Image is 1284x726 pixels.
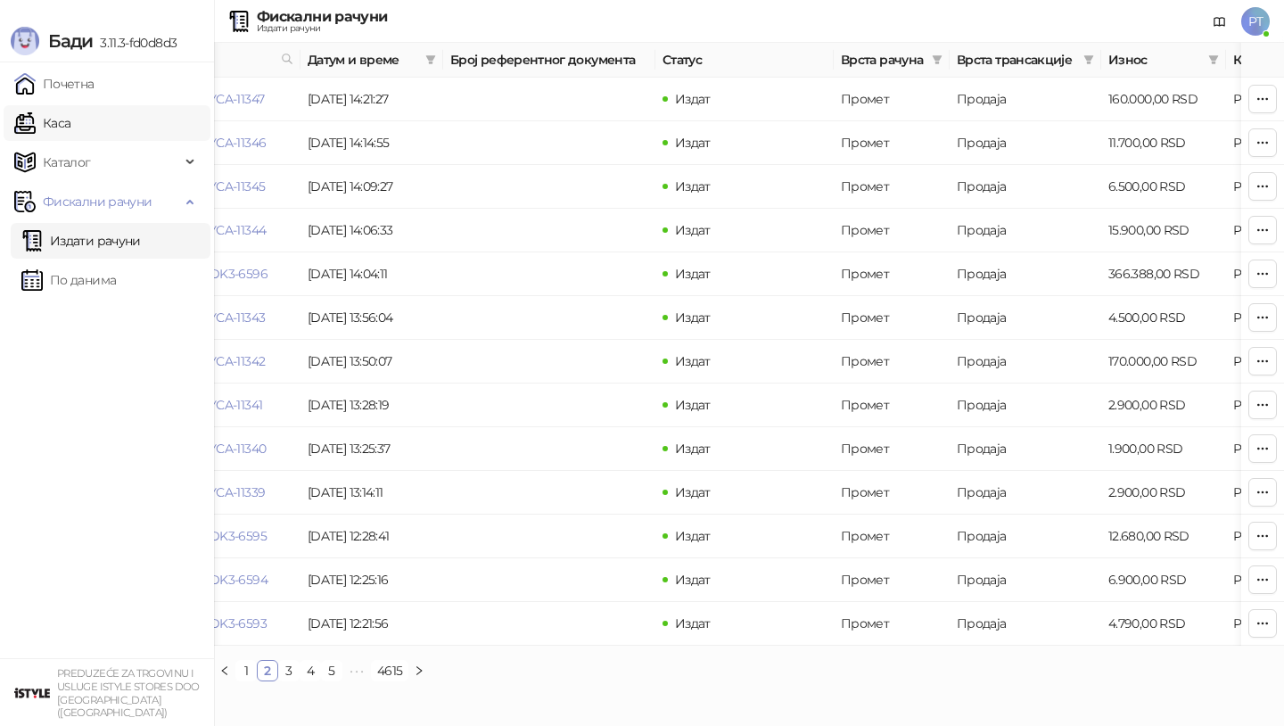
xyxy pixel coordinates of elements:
[300,252,443,296] td: [DATE] 14:04:11
[414,665,424,676] span: right
[300,121,443,165] td: [DATE] 14:14:55
[300,660,321,681] li: 4
[675,615,711,631] span: Издат
[214,660,235,681] button: left
[1083,54,1094,65] span: filter
[950,165,1101,209] td: Продаја
[834,209,950,252] td: Промет
[950,296,1101,340] td: Продаја
[300,602,443,646] td: [DATE] 12:21:56
[1101,296,1226,340] td: 4.500,00 RSD
[300,209,443,252] td: [DATE] 14:06:33
[300,296,443,340] td: [DATE] 13:56:04
[1101,558,1226,602] td: 6.900,00 RSD
[950,78,1101,121] td: Продаја
[1101,471,1226,515] td: 2.900,00 RSD
[1101,384,1226,427] td: 2.900,00 RSD
[422,46,440,73] span: filter
[21,262,116,298] a: По данима
[834,427,950,471] td: Промет
[834,602,950,646] td: Промет
[278,660,300,681] li: 3
[675,484,711,500] span: Издат
[95,266,267,282] a: UNSHFDK3-UNSHFDK3-6596
[675,528,711,544] span: Издат
[834,43,950,78] th: Врста рачуна
[950,515,1101,558] td: Продаја
[279,661,299,681] a: 3
[300,384,443,427] td: [DATE] 13:28:19
[14,105,70,141] a: Каса
[1241,7,1270,36] span: PT
[950,602,1101,646] td: Продаја
[1206,7,1234,36] a: Документација
[834,515,950,558] td: Промет
[425,54,436,65] span: filter
[300,78,443,121] td: [DATE] 14:21:27
[834,296,950,340] td: Промет
[95,572,267,588] a: UNSHFDK3-UNSHFDK3-6594
[257,10,387,24] div: Фискални рачуни
[14,66,95,102] a: Почетна
[1080,46,1098,73] span: filter
[300,165,443,209] td: [DATE] 14:09:27
[675,397,711,413] span: Издат
[834,558,950,602] td: Промет
[11,27,39,55] img: Logo
[834,340,950,384] td: Промет
[1101,78,1226,121] td: 160.000,00 RSD
[1101,427,1226,471] td: 1.900,00 RSD
[932,54,942,65] span: filter
[258,661,277,681] a: 2
[371,660,408,681] li: 4615
[950,384,1101,427] td: Продаја
[675,91,711,107] span: Издат
[950,340,1101,384] td: Продаја
[675,309,711,326] span: Издат
[300,471,443,515] td: [DATE] 13:14:11
[950,252,1101,296] td: Продаја
[834,252,950,296] td: Промет
[300,340,443,384] td: [DATE] 13:50:07
[1101,165,1226,209] td: 6.500,00 RSD
[235,660,257,681] li: 1
[1101,209,1226,252] td: 15.900,00 RSD
[300,558,443,602] td: [DATE] 12:25:16
[93,35,177,51] span: 3.11.3-fd0d8d3
[834,121,950,165] td: Промет
[48,30,93,52] span: Бади
[1205,46,1222,73] span: filter
[655,43,834,78] th: Статус
[675,572,711,588] span: Издат
[834,384,950,427] td: Промет
[443,43,655,78] th: Број референтног документа
[219,665,230,676] span: left
[1101,515,1226,558] td: 12.680,00 RSD
[300,661,320,681] a: 4
[1101,602,1226,646] td: 4.790,00 RSD
[308,50,418,70] span: Датум и време
[675,353,711,369] span: Издат
[1101,340,1226,384] td: 170.000,00 RSD
[214,660,235,681] li: Претходна страна
[675,178,711,194] span: Издат
[95,528,267,544] a: UNSHFDK3-UNSHFDK3-6595
[236,661,256,681] a: 1
[675,266,711,282] span: Издат
[408,660,430,681] button: right
[834,165,950,209] td: Промет
[1208,54,1219,65] span: filter
[950,471,1101,515] td: Продаја
[257,660,278,681] li: 2
[43,144,91,180] span: Каталог
[950,558,1101,602] td: Продаја
[372,661,407,681] a: 4615
[950,427,1101,471] td: Продаја
[1108,50,1201,70] span: Износ
[675,135,711,151] span: Издат
[300,515,443,558] td: [DATE] 12:28:41
[321,660,342,681] li: 5
[834,471,950,515] td: Промет
[300,427,443,471] td: [DATE] 13:25:37
[950,43,1101,78] th: Врста трансакције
